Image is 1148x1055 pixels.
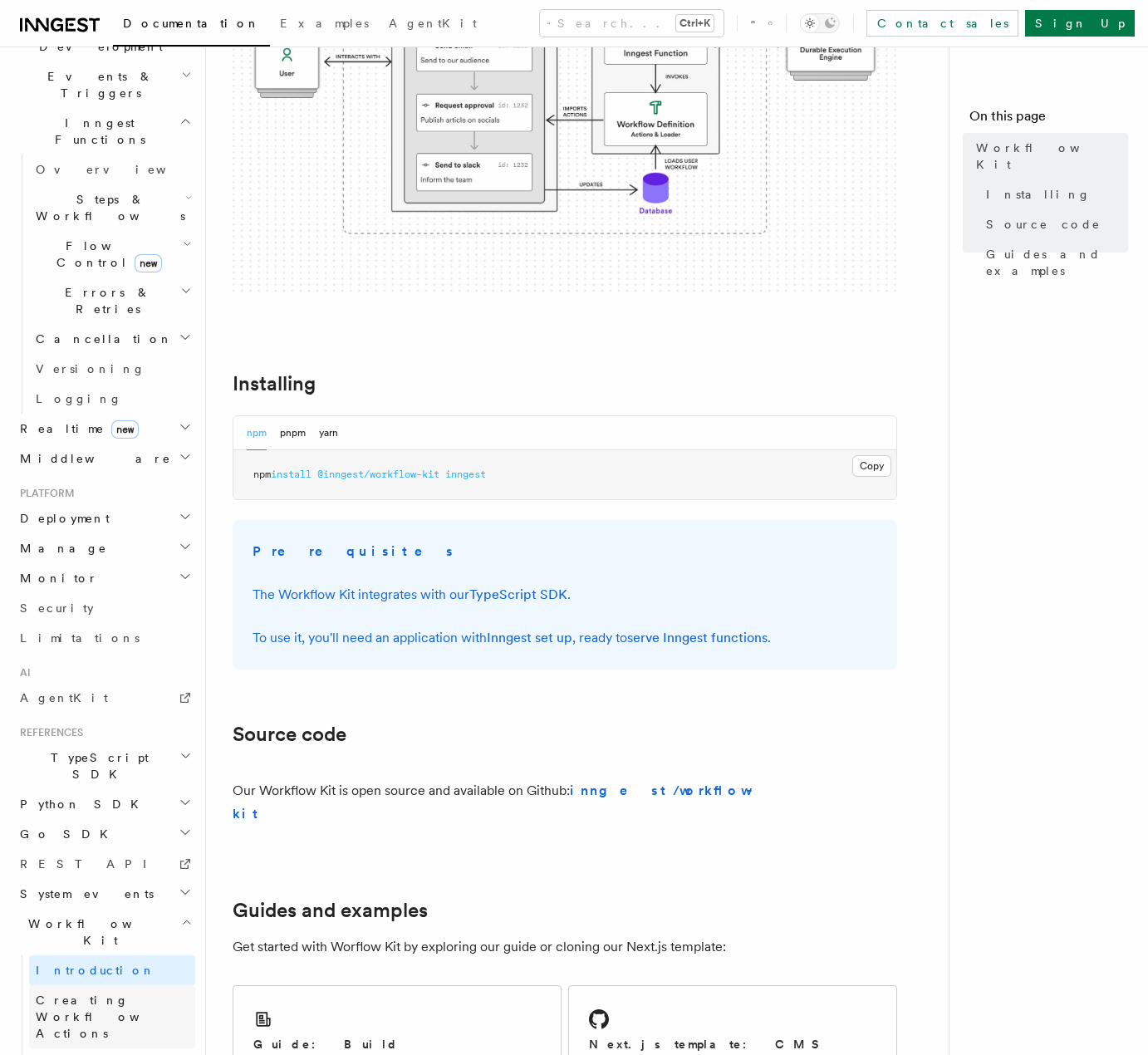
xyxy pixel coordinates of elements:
button: Inngest Functions [13,108,195,155]
a: Inngest set up [487,630,572,645]
span: AI [13,666,31,680]
button: Events & Triggers [13,61,195,108]
button: TypeScript SDK [13,743,195,789]
span: Platform [13,487,75,500]
span: System events [13,886,154,902]
a: Installing [233,372,316,395]
a: Overview [29,155,195,184]
button: Manage [13,533,195,563]
span: Workflow Kit [13,915,181,949]
a: Sign Up [1025,10,1135,37]
button: Errors & Retries [29,277,195,324]
span: Workflow Kit [976,140,1128,173]
button: Cancellation [29,324,195,354]
button: Flow Controlnew [29,231,195,277]
span: Documentation [123,17,260,30]
a: Source code [233,723,346,746]
span: Monitor [13,570,98,586]
button: Realtimenew [13,414,195,444]
a: Introduction [29,955,195,985]
a: REST API [13,849,195,879]
span: AgentKit [20,691,108,704]
a: AgentKit [13,683,195,713]
button: yarn [319,416,338,450]
span: Deployment [13,510,110,527]
a: Installing [979,179,1128,209]
a: Versioning [29,354,195,384]
button: Go SDK [13,819,195,849]
span: Overview [36,163,207,176]
strong: Prerequisites [253,543,455,559]
button: Monitor [13,563,195,593]
span: npm [253,469,271,480]
span: inngest [445,469,486,480]
span: Manage [13,540,107,557]
a: Security [13,593,195,623]
button: Middleware [13,444,195,474]
button: pnpm [280,416,306,450]
span: Middleware [13,450,171,467]
span: new [135,254,162,272]
span: TypeScript SDK [13,749,179,783]
a: serve Inngest functions [627,630,768,645]
iframe: GitHub [773,794,897,811]
a: Workflow Kit [969,133,1128,179]
button: Toggle dark mode [800,13,840,33]
span: Source code [986,216,1101,233]
p: The Workflow Kit integrates with our . [253,583,877,606]
span: Python SDK [13,796,149,812]
span: @inngest/workflow-kit [317,469,439,480]
a: Logging [29,384,195,414]
p: To use it, you'll need an application with , ready to . [253,626,877,650]
div: Inngest Functions [13,155,195,414]
a: Source code [979,209,1128,239]
span: Creating Workflow Actions [36,994,180,1040]
button: Workflow Kit [13,909,195,955]
p: Get started with Worflow Kit by exploring our guide or cloning our Next.js template: [233,935,897,959]
a: AgentKit [379,5,487,45]
span: Go SDK [13,826,118,842]
span: Realtime [13,420,139,437]
a: Documentation [113,5,270,47]
button: Python SDK [13,789,195,819]
kbd: Ctrl+K [676,15,714,32]
span: new [111,420,139,439]
button: Search...Ctrl+K [540,10,724,37]
span: Flow Control [29,238,183,271]
span: Inngest Functions [13,115,179,148]
a: Examples [270,5,379,45]
span: Cancellation [29,331,173,347]
button: Steps & Workflows [29,184,195,231]
span: AgentKit [389,17,477,30]
span: Guides and examples [986,246,1128,279]
span: Steps & Workflows [29,191,185,224]
a: TypeScript SDK [469,586,567,602]
span: Versioning [36,362,145,375]
a: Guides and examples [233,899,428,922]
span: Limitations [20,631,140,645]
a: Creating Workflow Actions [29,985,195,1048]
a: Limitations [13,623,195,653]
button: Deployment [13,503,195,533]
span: Security [20,601,94,615]
span: Examples [280,17,369,30]
a: Guides and examples [979,239,1128,286]
span: Installing [986,186,1091,203]
span: REST API [20,857,161,871]
button: npm [247,416,267,450]
span: Logging [36,392,122,405]
span: install [271,469,312,480]
span: Introduction [36,964,155,977]
h4: On this page [969,106,1128,133]
button: System events [13,879,195,909]
span: References [13,726,83,739]
p: Our Workflow Kit is open source and available on Github: [233,779,766,826]
button: Copy [852,455,891,477]
span: Errors & Retries [29,284,180,317]
span: Events & Triggers [13,68,181,101]
a: Contact sales [866,10,1018,37]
